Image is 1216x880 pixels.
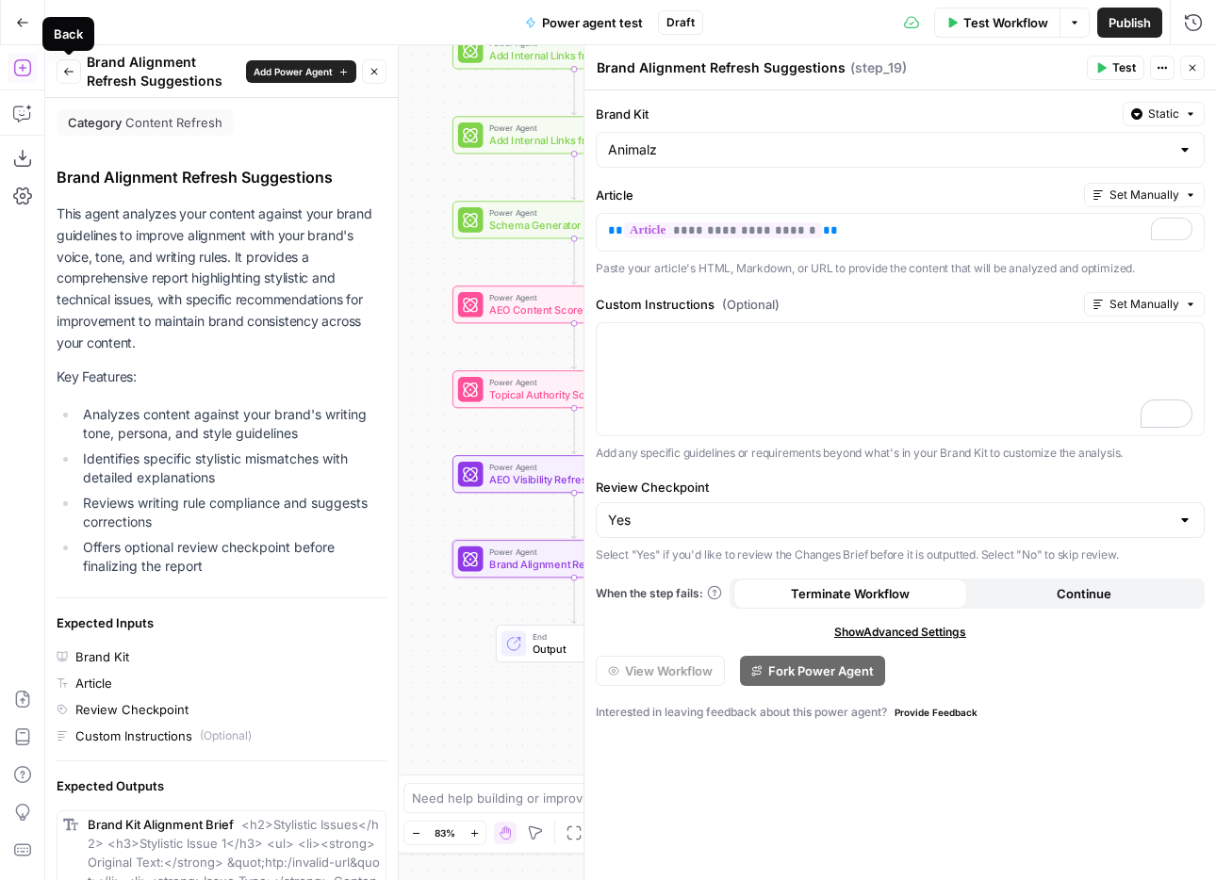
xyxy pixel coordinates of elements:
div: Power AgentAdd Internal Links from Knowledge BaseStep 13 [452,31,696,69]
div: Custom Instructions [75,726,192,745]
span: Show Advanced Settings [834,624,966,641]
div: (Optional) [200,727,252,744]
button: View Workflow [596,656,725,686]
span: Output [533,642,639,658]
button: Test Workflow [934,8,1060,38]
span: Power agent test [542,13,643,32]
span: End [533,630,639,643]
span: Category [68,113,122,132]
span: Schema Generator [489,218,649,234]
div: Article [75,674,112,693]
div: Expected Outputs [57,776,386,795]
div: Power AgentAdd Internal Links from SERPStep 14 [452,116,696,154]
p: Key Features: [57,367,386,388]
label: Article [596,186,1076,204]
span: Set Manually [1109,296,1179,313]
span: ( step_19 ) [850,58,907,77]
span: Power Agent [489,546,649,558]
div: To enrich screen reader interactions, please activate Accessibility in Grammarly extension settings [597,214,1204,251]
g: Edge from step_18 to step_19 [572,493,577,538]
div: Expected Inputs [57,613,386,632]
li: Reviews writing rule compliance and suggests corrections [78,494,386,531]
span: Fork Power Agent [768,661,874,680]
div: EndOutput [452,625,696,662]
span: Test Workflow [963,13,1048,32]
button: Continue [967,579,1201,609]
span: 83% [435,825,455,840]
span: Draft [666,14,695,31]
g: Edge from step_15 to step_17 [572,323,577,368]
span: Brand Kit Alignment Brief [88,817,234,832]
span: Add Power Agent [254,64,333,79]
div: Power AgentSchema GeneratorStep 16 [452,201,696,238]
li: Identifies specific stylistic mismatches with detailed explanations [78,449,386,487]
label: Brand Kit [596,105,1115,123]
span: Power Agent [489,206,649,219]
span: Power Agent [489,461,649,473]
div: Power AgentAEO Content ScorecardStep 15 [452,285,696,323]
label: Custom Instructions [596,295,1076,314]
li: Analyzes content against your brand's writing tone, persona, and style guidelines [78,405,386,443]
span: Content Refresh [125,113,222,132]
span: Power Agent [489,376,649,388]
div: Power AgentAEO Visibility Refresh SuggestionsStep 18 [452,455,696,493]
g: Edge from step_14 to step_16 [572,154,577,199]
g: Edge from step_19 to end [572,578,577,623]
a: When the step fails: [596,585,722,602]
span: Set Manually [1109,187,1179,204]
span: View Workflow [625,661,713,680]
span: Topical Authority Scorer [489,387,649,403]
span: Brand Alignment Refresh Suggestions [489,557,649,573]
div: To enrich screen reader interactions, please activate Accessibility in Grammarly extension settings [597,323,1204,435]
span: Continue [1057,584,1111,603]
div: Power AgentBrand Alignment Refresh SuggestionsStep 19 [452,540,696,578]
button: Add Power Agent [246,60,356,83]
input: Animalz [608,140,1170,159]
span: Publish [1109,13,1151,32]
button: Power agent test [514,8,654,38]
span: Test [1112,59,1136,76]
label: Review Checkpoint [596,478,1205,497]
div: Review Checkpoint [75,700,189,719]
span: Terminate Workflow [791,584,910,603]
p: This agent analyzes your content against your brand guidelines to improve alignment with your bra... [57,204,386,353]
span: Add Internal Links from SERP [489,133,649,149]
span: Power Agent [489,122,649,134]
span: Provide Feedback [895,705,978,720]
div: Power AgentTopical Authority ScorerStep 17 [452,370,696,408]
li: Offers optional review checkpoint before finalizing the report [78,538,386,576]
input: Yes [608,511,1170,530]
div: Brand Alignment Refresh Suggestions [57,166,386,188]
div: Brand Kit [75,647,129,666]
button: Test [1087,56,1144,80]
button: Static [1123,102,1205,126]
button: Set Manually [1084,292,1205,317]
textarea: Brand Alignment Refresh Suggestions [597,58,846,77]
div: Interested in leaving feedback about this power agent? [596,701,1205,724]
span: Add Internal Links from Knowledge Base [489,48,649,64]
span: (Optional) [722,295,780,314]
p: Add any specific guidelines or requirements beyond what's in your Brand Kit to customize the anal... [596,444,1205,463]
p: Paste your article's HTML, Markdown, or URL to provide the content that will be analyzed and opti... [596,259,1205,278]
button: Set Manually [1084,183,1205,207]
g: Edge from step_16 to step_15 [572,238,577,284]
button: Fork Power Agent [740,656,885,686]
button: Provide Feedback [887,701,985,724]
p: Select "Yes" if you'd like to review the Changes Brief before it is outputted. Select "No" to ski... [596,546,1205,564]
span: Power Agent [489,291,649,303]
button: Publish [1097,8,1162,38]
g: Edge from step_13 to step_14 [572,69,577,114]
span: AEO Content Scorecard [489,302,649,318]
g: Edge from step_17 to step_18 [572,408,577,453]
span: AEO Visibility Refresh Suggestions [489,472,649,488]
div: Back [54,24,83,43]
span: Static [1148,106,1179,122]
